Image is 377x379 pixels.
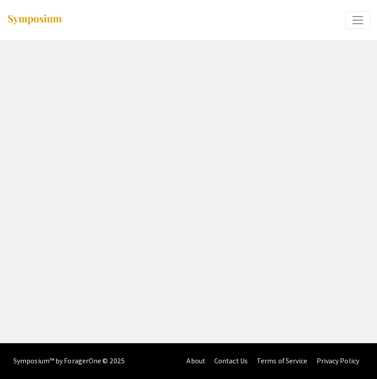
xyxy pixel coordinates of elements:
[7,14,63,26] img: Symposium by ForagerOne
[257,356,308,366] a: Terms of Service
[345,11,370,29] button: Expand or Collapse Menu
[13,343,125,379] div: Symposium™ by ForagerOne © 2025
[214,356,248,366] a: Contact Us
[317,356,359,366] a: Privacy Policy
[186,356,205,366] a: About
